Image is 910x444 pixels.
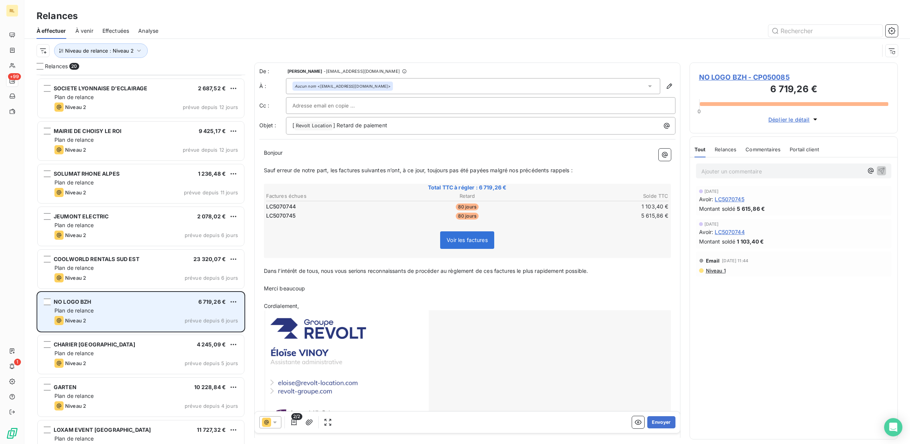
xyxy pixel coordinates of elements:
span: NO LOGO BZH - CP050085 [699,72,889,82]
span: LOXAM EVENT [GEOGRAPHIC_DATA] [54,426,151,433]
span: Niveau 2 [65,232,86,238]
span: Plan de relance [54,435,94,442]
span: Analyse [138,27,158,35]
span: NO LOGO BZH [54,298,91,305]
h3: 6 719,26 € [699,82,889,98]
span: Niveau 2 [65,189,86,196]
span: LC5070744 [266,203,296,210]
span: prévue depuis 5 jours [185,360,238,366]
span: 0 [698,108,701,114]
span: 6 719,26 € [198,298,226,305]
span: Niveau 2 [65,360,86,366]
span: 1 [14,359,21,365]
span: De : [259,67,286,75]
span: JEUMONT ELECTRIC [54,213,109,220]
span: [PERSON_NAME] [287,69,322,74]
span: prévue depuis 6 jours [185,317,238,324]
span: prévue depuis 11 jours [184,189,238,196]
span: Avoir : [699,228,714,236]
button: Niveau de relance : Niveau 2 [54,43,148,58]
span: 2 078,02 € [197,213,226,220]
span: 80 jours [456,213,479,220]
span: Niveau 2 [65,104,86,110]
label: À : [259,82,286,90]
span: Effectuées [102,27,129,35]
span: Bonjour [264,149,283,156]
span: Plan de relance [54,179,94,186]
span: 80 jours [456,204,479,210]
span: Cordialement, [264,303,299,309]
span: [DATE] [704,189,719,194]
span: prévue depuis 6 jours [185,232,238,238]
span: prévue depuis 12 jours [183,104,238,110]
span: COOLWORLD RENTALS SUD EST [54,256,139,262]
span: Email [706,258,720,264]
span: Avoir : [699,195,714,203]
button: Déplier le détail [766,115,821,124]
span: SOLUMAT RHONE ALPES [54,170,120,177]
span: Montant soldé [699,205,736,213]
span: 11 727,32 € [197,426,226,433]
div: Open Intercom Messenger [884,418,902,436]
span: Relances [715,146,736,152]
span: À effectuer [37,27,66,35]
span: Montant soldé [699,237,736,245]
span: 2 687,52 € [198,85,226,91]
span: À venir [75,27,93,35]
span: Relances [45,63,68,70]
span: MAIRIE DE CHOISY LE ROI [54,128,121,134]
span: prévue depuis 6 jours [185,275,238,281]
span: prévue depuis 12 jours [183,147,238,153]
h3: Relances [37,9,78,23]
span: SOCIETE LYONNAISE D'ECLAIRAGE [54,85,147,91]
span: Merci beaucoup [264,285,305,292]
button: Envoyer [647,416,675,428]
div: grid [37,75,245,444]
div: <[EMAIL_ADDRESS][DOMAIN_NAME]> [295,83,391,89]
em: Aucun nom [295,83,316,89]
span: [DATE] [704,222,719,226]
span: Commentaires [746,146,781,152]
span: Niveau 1 [705,268,726,274]
span: 2/2 [291,413,302,420]
span: 9 425,17 € [199,128,226,134]
span: 1 103,40 € [737,237,764,245]
span: Niveau 2 [65,317,86,324]
span: Sauf erreur de notre part, les factures suivantes n’ont, à ce jour, toujours pas été payées malgr... [264,167,573,173]
span: ] Retard de paiement [333,122,387,128]
span: Total TTC à régler : 6 719,26 € [265,184,670,191]
span: Portail client [790,146,819,152]
input: Adresse email en copie ... [292,100,374,111]
th: Solde TTC [535,192,669,200]
span: LC5070745 [266,212,295,220]
span: 20 [69,63,79,70]
span: Plan de relance [54,393,94,399]
span: Objet : [259,122,276,128]
span: - [EMAIL_ADDRESS][DOMAIN_NAME] [324,69,399,74]
span: Tout [694,146,706,152]
span: 4 245,09 € [197,341,226,348]
span: [ [292,122,294,128]
div: RL [6,5,18,17]
span: LC5070745 [715,195,744,203]
td: 5 615,86 € [535,212,669,220]
span: Déplier le détail [768,115,810,123]
span: 23 320,07 € [193,256,226,262]
span: Voir les factures [447,237,488,243]
span: 5 615,86 € [737,205,765,213]
span: 10 228,84 € [194,384,226,390]
span: CHARIER [GEOGRAPHIC_DATA] [54,341,135,348]
span: [DATE] 11:44 [722,258,748,263]
span: Niveau 2 [65,147,86,153]
span: 1 236,48 € [198,170,226,177]
span: LC5070744 [715,228,744,236]
span: Plan de relance [54,136,94,143]
label: Cc : [259,102,286,109]
span: Plan de relance [54,307,94,314]
span: prévue depuis 4 jours [185,403,238,409]
th: Factures échues [266,192,400,200]
span: Dans l’intérêt de tous, nous vous serions reconnaissants de procéder au règlement de ces factures... [264,268,588,274]
span: Niveau 2 [65,275,86,281]
span: Niveau de relance : Niveau 2 [65,48,134,54]
span: Plan de relance [54,264,94,271]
